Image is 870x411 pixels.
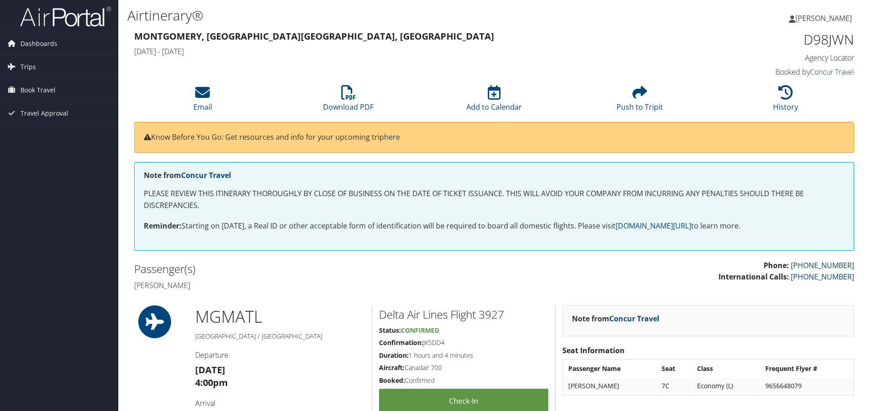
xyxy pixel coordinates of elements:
[195,350,365,360] h4: Departure
[144,170,231,180] strong: Note from
[144,132,845,143] p: Know Before You Go: Get resources and info for your upcoming trip
[195,305,365,328] h1: MGM ATL
[693,378,760,394] td: Economy (L)
[20,56,36,78] span: Trips
[144,220,845,232] p: Starting on [DATE], a Real ID or other acceptable form of identification will be required to boar...
[684,53,854,63] h4: Agency Locator
[379,376,405,385] strong: Booked:
[773,90,798,112] a: History
[379,338,548,347] h5: JK5DD4
[564,360,656,377] th: Passenger Name
[684,67,854,77] h4: Booked by
[609,314,659,324] a: Concur Travel
[134,30,494,42] strong: Montgomery, [GEOGRAPHIC_DATA] [GEOGRAPHIC_DATA], [GEOGRAPHIC_DATA]
[20,102,68,125] span: Travel Approval
[134,280,487,290] h4: [PERSON_NAME]
[134,261,487,277] h2: Passenger(s)
[761,378,853,394] td: 9656648079
[379,307,548,322] h2: Delta Air Lines Flight 3927
[379,338,423,347] strong: Confirmation:
[657,360,691,377] th: Seat
[810,67,854,77] a: Concur Travel
[127,6,617,25] h1: Airtinerary®
[379,363,405,372] strong: Aircraft:
[657,378,691,394] td: 7C
[572,314,659,324] strong: Note from
[195,332,365,341] h5: [GEOGRAPHIC_DATA] / [GEOGRAPHIC_DATA]
[718,272,789,282] strong: International Calls:
[20,79,56,101] span: Book Travel
[181,170,231,180] a: Concur Travel
[20,6,111,27] img: airportal-logo.png
[195,364,225,376] strong: [DATE]
[379,326,401,335] strong: Status:
[193,90,212,112] a: Email
[323,90,374,112] a: Download PDF
[134,46,671,56] h4: [DATE] - [DATE]
[20,32,57,55] span: Dashboards
[564,378,656,394] td: [PERSON_NAME]
[789,5,861,32] a: [PERSON_NAME]
[379,363,548,372] h5: Canadair 700
[144,188,845,211] p: PLEASE REVIEW THIS ITINERARY THOROUGHLY BY CLOSE OF BUSINESS ON THE DATE OF TICKET ISSUANCE. THIS...
[379,351,409,360] strong: Duration:
[379,351,548,360] h5: 1 hours and 4 minutes
[684,30,854,49] h1: D98JWN
[617,90,663,112] a: Push to Tripit
[791,272,854,282] a: [PHONE_NUMBER]
[764,260,789,270] strong: Phone:
[791,260,854,270] a: [PHONE_NUMBER]
[562,345,625,355] strong: Seat Information
[379,376,548,385] h5: Confirmed
[761,360,853,377] th: Frequent Flyer #
[195,398,365,408] h4: Arrival
[616,221,691,231] a: [DOMAIN_NAME][URL]
[195,376,228,389] strong: 4:00pm
[693,360,760,377] th: Class
[144,221,182,231] strong: Reminder:
[384,132,400,142] a: here
[401,326,439,335] span: Confirmed
[795,13,852,23] span: [PERSON_NAME]
[466,90,522,112] a: Add to Calendar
